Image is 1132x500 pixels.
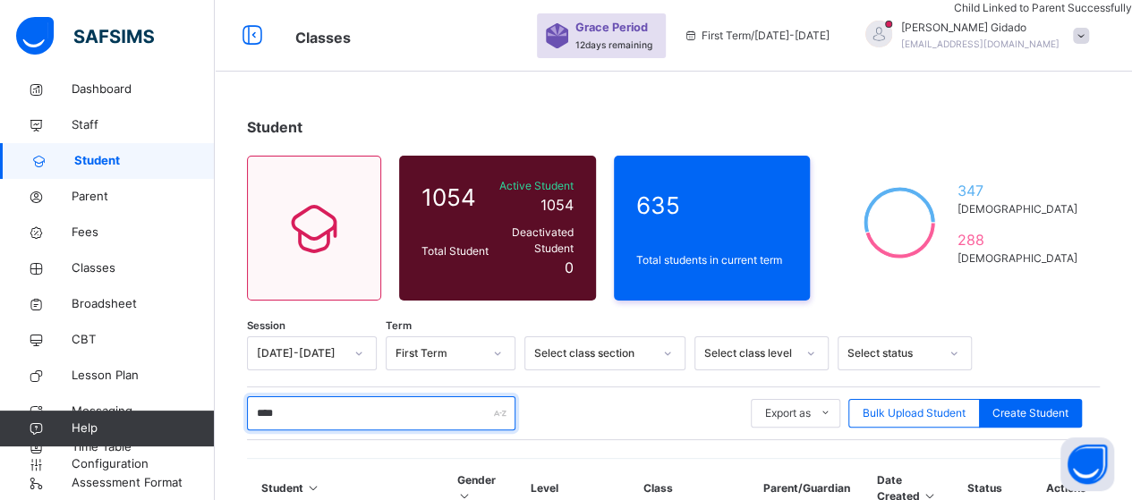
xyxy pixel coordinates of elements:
span: Grace Period [575,19,648,36]
span: Total students in current term [636,252,788,268]
img: safsims [16,17,154,55]
span: [EMAIL_ADDRESS][DOMAIN_NAME] [901,38,1060,49]
span: Export as [765,405,811,421]
span: Help [72,419,214,437]
span: 1054 [540,196,574,214]
div: First Term [396,345,482,361]
span: Lesson Plan [72,367,215,385]
div: Select class section [534,345,652,361]
span: Configuration [72,455,214,473]
span: Broadsheet [72,295,215,313]
span: [PERSON_NAME] Gidado [901,20,1060,36]
span: Classes [72,259,215,277]
span: 288 [958,229,1077,250]
i: Sort in Ascending Order [306,481,321,495]
img: sticker-purple.71386a28dfed39d6af7621340158ba97.svg [546,23,568,48]
span: 347 [958,180,1077,201]
span: Create Student [992,405,1068,421]
span: Active Student [498,178,574,194]
span: Classes [295,29,351,47]
span: Session [247,318,285,334]
span: Deactivated Student [498,225,574,257]
span: Student [247,118,302,136]
span: Messaging [72,403,215,420]
span: Term [386,318,412,334]
span: 635 [636,188,788,223]
span: 0 [565,258,574,276]
button: Open asap [1060,437,1114,491]
span: 1054 [421,180,489,215]
span: Fees [72,224,215,242]
div: [DATE]-[DATE] [257,345,344,361]
span: [DEMOGRAPHIC_DATA] [958,201,1077,217]
span: Student [74,152,215,170]
span: Bulk Upload Student [863,405,966,421]
span: Assessment Format [72,474,215,492]
span: [DEMOGRAPHIC_DATA] [958,250,1077,267]
div: Total Student [417,239,493,264]
span: CBT [72,331,215,349]
span: Parent [72,188,215,206]
span: Dashboard [72,81,215,98]
span: session/term information [684,28,830,44]
div: Select status [847,345,939,361]
span: Staff [72,116,215,134]
span: 12 days remaining [575,39,652,50]
div: MohammedGidado [847,20,1098,52]
div: Select class level [704,345,796,361]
